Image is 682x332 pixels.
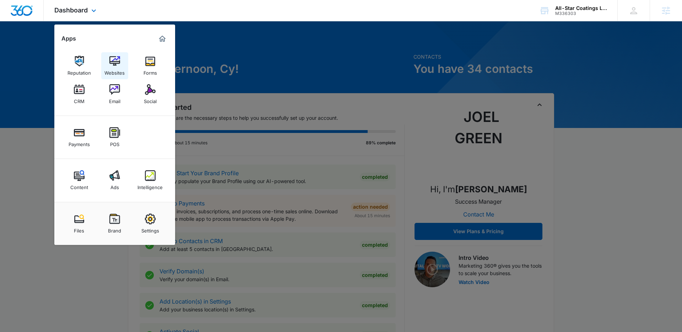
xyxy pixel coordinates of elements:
div: Websites [104,66,125,76]
a: Forms [137,52,164,79]
a: Brand [101,210,128,237]
a: Content [66,167,93,194]
a: Reputation [66,52,93,79]
a: Email [101,81,128,108]
a: Marketing 360® Dashboard [157,33,168,44]
div: Email [109,95,120,104]
a: CRM [66,81,93,108]
div: Ads [110,181,119,190]
div: Brand [108,224,121,234]
div: Settings [141,224,159,234]
a: Files [66,210,93,237]
div: Intelligence [137,181,163,190]
div: Content [70,181,88,190]
span: Dashboard [54,6,88,14]
div: account id [555,11,607,16]
a: Ads [101,167,128,194]
a: Social [137,81,164,108]
div: Files [74,224,84,234]
div: Social [144,95,157,104]
div: Forms [144,66,157,76]
div: Payments [69,138,90,147]
a: POS [101,124,128,151]
div: CRM [74,95,85,104]
div: account name [555,5,607,11]
h2: Apps [61,35,76,42]
a: Websites [101,52,128,79]
a: Settings [137,210,164,237]
div: POS [110,138,119,147]
a: Payments [66,124,93,151]
div: Reputation [67,66,91,76]
a: Intelligence [137,167,164,194]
